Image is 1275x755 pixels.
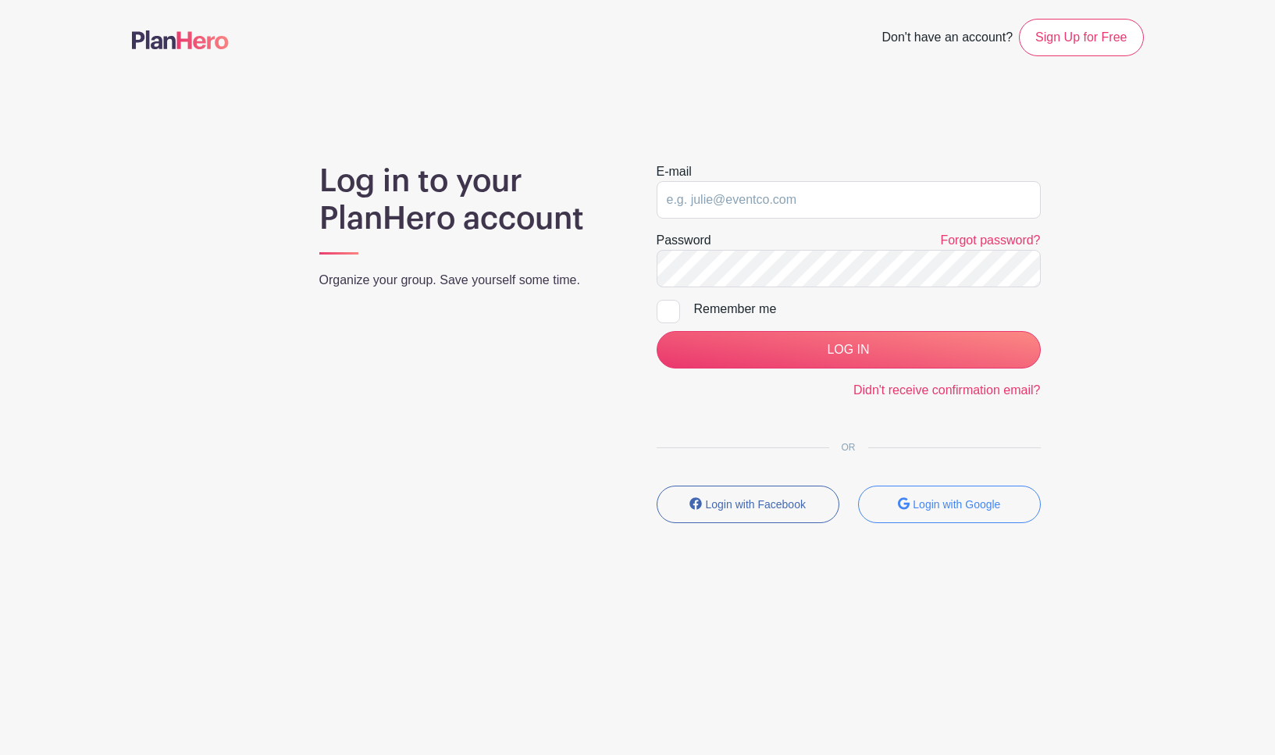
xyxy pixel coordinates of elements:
[853,383,1041,397] a: Didn't receive confirmation email?
[881,22,1013,56] span: Don't have an account?
[657,231,711,250] label: Password
[657,162,692,181] label: E-mail
[858,486,1041,523] button: Login with Google
[657,486,839,523] button: Login with Facebook
[940,233,1040,247] a: Forgot password?
[913,498,1000,511] small: Login with Google
[694,300,1041,319] div: Remember me
[1019,19,1143,56] a: Sign Up for Free
[829,442,868,453] span: OR
[319,271,619,290] p: Organize your group. Save yourself some time.
[706,498,806,511] small: Login with Facebook
[132,30,229,49] img: logo-507f7623f17ff9eddc593b1ce0a138ce2505c220e1c5a4e2b4648c50719b7d32.svg
[319,162,619,237] h1: Log in to your PlanHero account
[657,331,1041,369] input: LOG IN
[657,181,1041,219] input: e.g. julie@eventco.com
